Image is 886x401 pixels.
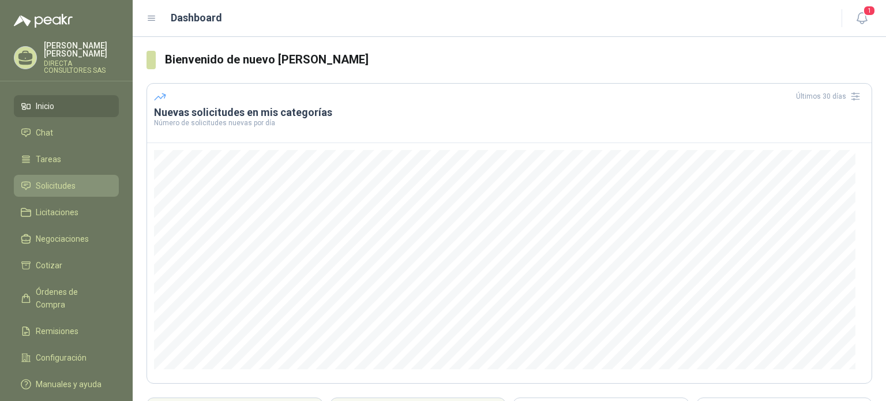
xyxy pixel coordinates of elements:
[171,10,222,26] h1: Dashboard
[863,5,876,16] span: 1
[14,148,119,170] a: Tareas
[14,254,119,276] a: Cotizar
[36,179,76,192] span: Solicitudes
[36,259,62,272] span: Cotizar
[14,122,119,144] a: Chat
[36,233,89,245] span: Negociaciones
[14,373,119,395] a: Manuales y ayuda
[36,100,54,113] span: Inicio
[36,286,108,311] span: Órdenes de Compra
[851,8,872,29] button: 1
[14,175,119,197] a: Solicitudes
[154,106,865,119] h3: Nuevas solicitudes en mis categorías
[165,51,872,69] h3: Bienvenido de nuevo [PERSON_NAME]
[14,320,119,342] a: Remisiones
[36,325,78,338] span: Remisiones
[796,87,865,106] div: Últimos 30 días
[14,201,119,223] a: Licitaciones
[36,351,87,364] span: Configuración
[44,60,119,74] p: DIRECTA CONSULTORES SAS
[154,119,865,126] p: Número de solicitudes nuevas por día
[14,281,119,316] a: Órdenes de Compra
[44,42,119,58] p: [PERSON_NAME] [PERSON_NAME]
[36,153,61,166] span: Tareas
[14,228,119,250] a: Negociaciones
[14,95,119,117] a: Inicio
[36,206,78,219] span: Licitaciones
[14,14,73,28] img: Logo peakr
[14,347,119,369] a: Configuración
[36,378,102,391] span: Manuales y ayuda
[36,126,53,139] span: Chat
